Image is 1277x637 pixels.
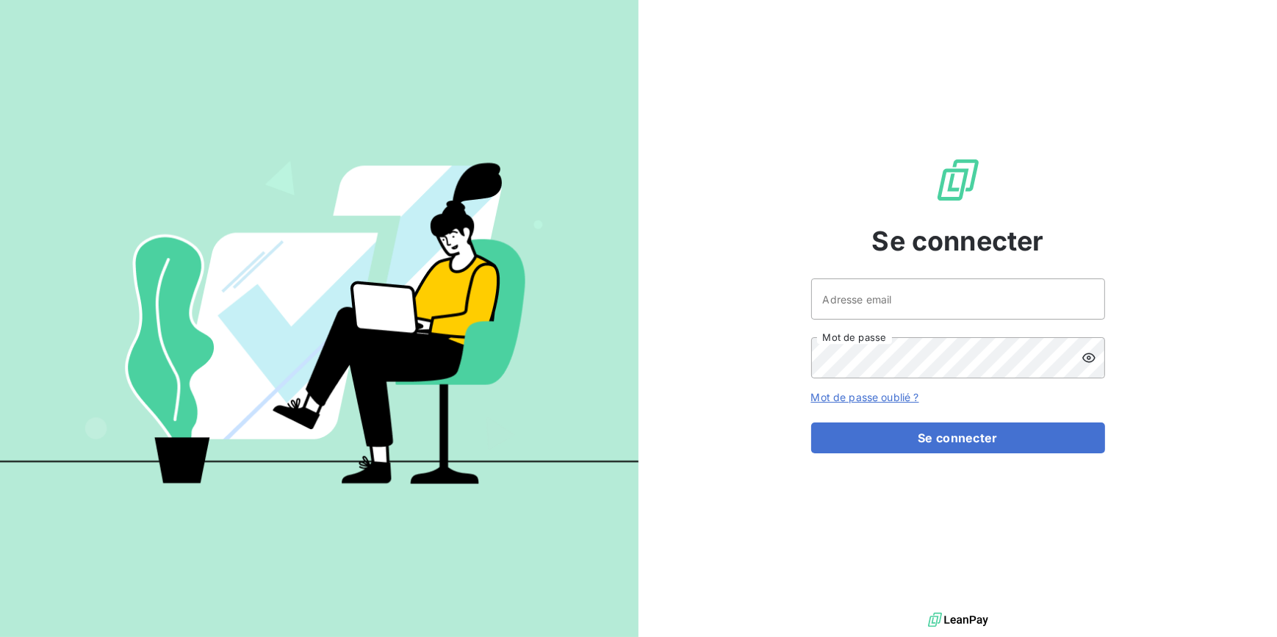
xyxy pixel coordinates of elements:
[928,609,988,631] img: logo
[872,221,1044,261] span: Se connecter
[811,422,1105,453] button: Se connecter
[935,156,982,204] img: Logo LeanPay
[811,391,919,403] a: Mot de passe oublié ?
[811,278,1105,320] input: placeholder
